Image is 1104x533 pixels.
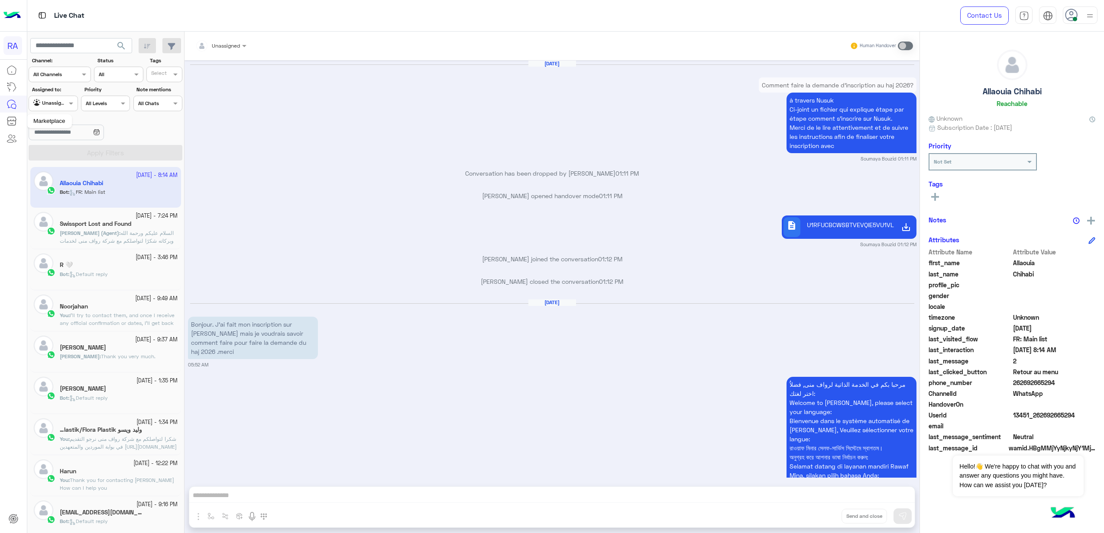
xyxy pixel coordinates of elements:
span: 2025-10-10T05:14:55.775Z [1013,345,1096,354]
img: WhatsApp [47,433,55,442]
span: last_interaction [929,345,1011,354]
span: timezone [929,313,1011,322]
a: Contact Us [960,6,1009,25]
small: [DATE] - 1:35 PM [136,377,178,385]
p: [PERSON_NAME] joined the conversation [188,254,916,263]
small: [DATE] - 9:37 AM [135,336,178,344]
img: add [1087,217,1095,225]
span: Subscription Date : [DATE] [937,123,1012,132]
img: WhatsApp [47,309,55,318]
h5: Dina [60,385,106,392]
p: U1RFUCBCWSBTVEVQIE5VU1VLIFJFR0lTVFJBVElPTi5wZGY=.pdf [807,220,891,229]
h5: Noorjahan [60,303,88,310]
span: 2 [1013,389,1096,398]
h5: javidshaik6527@gmail.com [60,509,142,516]
span: null [1013,302,1096,311]
img: WhatsApp [47,474,55,483]
p: [PERSON_NAME] opened handover mode [188,191,916,200]
b: : [60,271,69,277]
span: email [929,421,1011,430]
p: 10/10/2025, 5:52 AM [188,317,318,359]
span: 2025-10-09T09:05:42.059Z [1013,324,1096,333]
span: 01:11 PM [615,170,639,177]
label: Channel: [32,57,90,64]
div: Marketplace [27,114,72,128]
span: Default reply [69,395,108,401]
h5: Allaouia Chihabi [983,87,1042,96]
h5: وليد ويسو Çetin Plastik/Flora Plastik [60,426,142,433]
h5: Harun [60,468,76,475]
span: description [787,220,797,231]
img: defaultAdmin.png [34,212,53,231]
p: [PERSON_NAME] closed the conversation [188,277,916,286]
img: defaultAdmin.png [34,418,53,438]
img: defaultAdmin.png [34,459,53,479]
small: Human Handover [860,42,896,49]
label: Date Range [32,115,129,122]
span: first_name [929,258,1011,267]
span: You [60,436,68,442]
h5: Mohammed Anwar Maharban [60,344,106,351]
span: Unknown [929,114,962,123]
div: U1RFUCBCWSBTVEVQIE5VU1VLIFJFR0lTVFJBVElPTi5wZGY=.pdf [803,217,894,238]
img: tab [37,10,48,21]
span: FR: Main list [1013,334,1096,344]
h6: Attributes [929,236,959,244]
img: defaultAdmin.png [34,254,53,273]
button: search [111,38,132,57]
span: null [1013,291,1096,300]
small: 05:52 AM [188,361,208,368]
p: 9/10/2025, 1:11 PM [759,77,916,93]
span: last_message [929,356,1011,366]
span: 01:12 PM [599,278,623,285]
span: Unassigned [212,42,240,49]
span: 01:11 PM [599,192,622,199]
span: Bot [60,395,68,401]
span: Default reply [69,518,108,524]
img: tab [1019,11,1029,21]
a: tab [1015,6,1033,25]
span: last_message_sentiment [929,432,1011,441]
p: Live Chat [54,10,84,22]
img: WhatsApp [47,350,55,359]
span: Thank you for contacting Rawaf Mina How can I help you [60,477,174,491]
h6: [DATE] [528,299,576,305]
span: Allaouia [1013,258,1096,267]
p: 10/10/2025, 5:52 AM [787,377,916,483]
h6: Tags [929,180,1095,188]
b: : [60,395,69,401]
span: locale [929,302,1011,311]
span: gender [929,291,1011,300]
span: You [60,477,68,483]
img: defaultAdmin.png [34,295,53,314]
img: Logo [3,6,21,25]
span: last_visited_flow [929,334,1011,344]
span: 2 [1013,356,1096,366]
span: HandoverOn [929,400,1011,409]
div: Select [150,69,167,79]
label: Priority [84,86,129,93]
small: [DATE] - 9:49 AM [135,295,178,303]
small: [DATE] - 3:46 PM [136,254,178,262]
b: : [60,353,101,360]
button: Apply Filters [29,145,182,161]
div: RA [3,36,22,55]
span: Bot [60,518,68,524]
img: defaultAdmin.png [34,377,53,396]
span: 01:12 PM [598,255,622,263]
img: defaultAdmin.png [34,336,53,355]
span: null [1013,421,1096,430]
h6: Reachable [997,100,1027,107]
a: descriptionU1RFUCBCWSBTVEVQIE5VU1VLIFJFR0lTVFJBVElPTi5wZGY=.pdf [782,215,916,239]
small: [DATE] - 12:22 PM [133,459,178,468]
span: Unknown [1013,313,1096,322]
small: [DATE] - 1:34 PM [136,418,178,427]
b: Not Set [934,158,952,165]
b: : [60,230,120,236]
span: UserId [929,411,1011,420]
h6: [DATE] [528,61,576,67]
h5: R 🤍 [60,261,73,269]
b: : [60,477,70,483]
span: Chihabi [1013,270,1096,279]
span: signup_date [929,324,1011,333]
